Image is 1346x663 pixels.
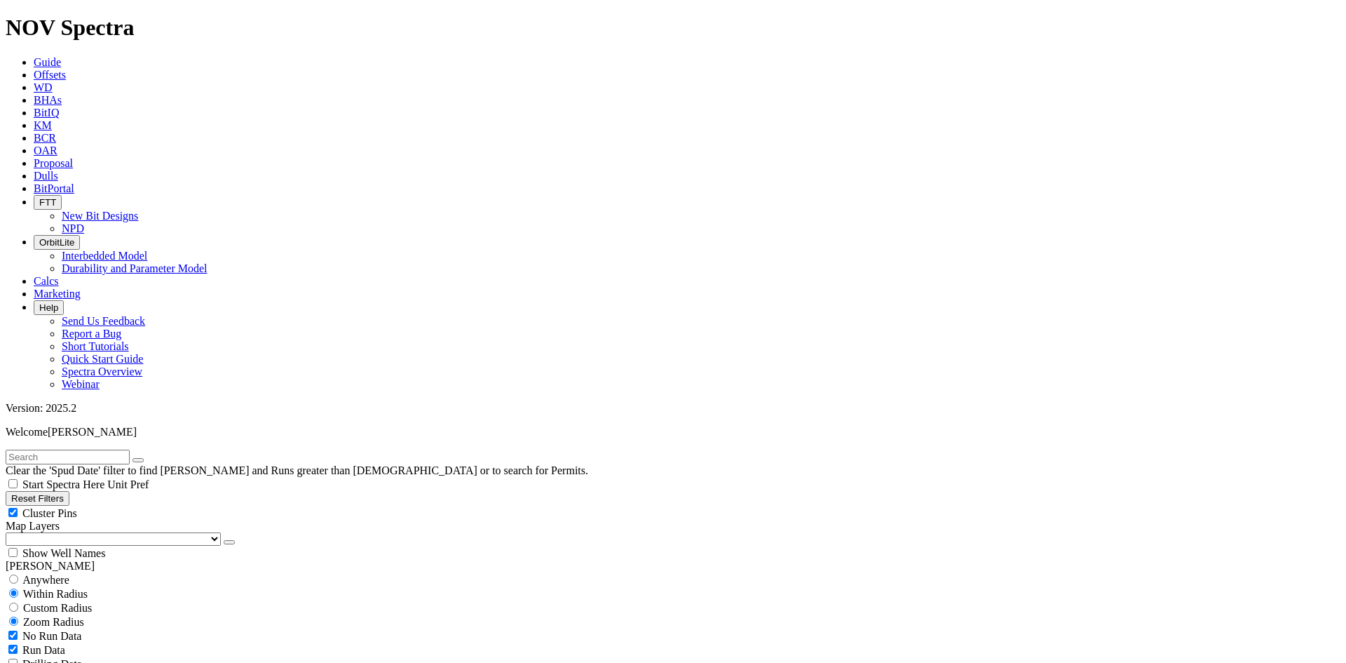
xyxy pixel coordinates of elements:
[39,302,58,313] span: Help
[34,81,53,93] a: WD
[62,366,142,377] a: Spectra Overview
[34,56,61,68] a: Guide
[23,588,88,600] span: Within Radius
[39,197,56,208] span: FTT
[34,107,59,119] a: BitIQ
[23,602,92,614] span: Custom Radius
[34,300,64,315] button: Help
[22,478,104,490] span: Start Spectra Here
[34,235,80,250] button: OrbitLite
[22,644,65,656] span: Run Data
[6,15,1340,41] h1: NOV Spectra
[62,340,129,352] a: Short Tutorials
[62,262,208,274] a: Durability and Parameter Model
[6,520,60,532] span: Map Layers
[34,288,81,300] a: Marketing
[6,426,1340,438] p: Welcome
[34,170,58,182] a: Dulls
[8,479,18,488] input: Start Spectra Here
[34,275,59,287] a: Calcs
[48,426,137,438] span: [PERSON_NAME]
[22,574,69,586] span: Anywhere
[22,547,105,559] span: Show Well Names
[6,402,1340,415] div: Version: 2025.2
[34,69,66,81] a: Offsets
[34,94,62,106] a: BHAs
[62,315,145,327] a: Send Us Feedback
[6,464,588,476] span: Clear the 'Spud Date' filter to find [PERSON_NAME] and Runs greater than [DEMOGRAPHIC_DATA] or to...
[22,630,81,642] span: No Run Data
[22,507,77,519] span: Cluster Pins
[34,182,74,194] a: BitPortal
[62,222,84,234] a: NPD
[34,195,62,210] button: FTT
[39,237,74,248] span: OrbitLite
[62,250,147,262] a: Interbedded Model
[107,478,149,490] span: Unit Pref
[6,491,69,506] button: Reset Filters
[34,132,56,144] a: BCR
[6,450,130,464] input: Search
[62,210,138,222] a: New Bit Designs
[34,145,57,156] a: OAR
[6,560,1340,572] div: [PERSON_NAME]
[34,119,52,131] a: KM
[62,353,143,365] a: Quick Start Guide
[34,157,73,169] a: Proposal
[23,616,84,628] span: Zoom Radius
[62,378,100,390] a: Webinar
[62,328,121,340] a: Report a Bug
